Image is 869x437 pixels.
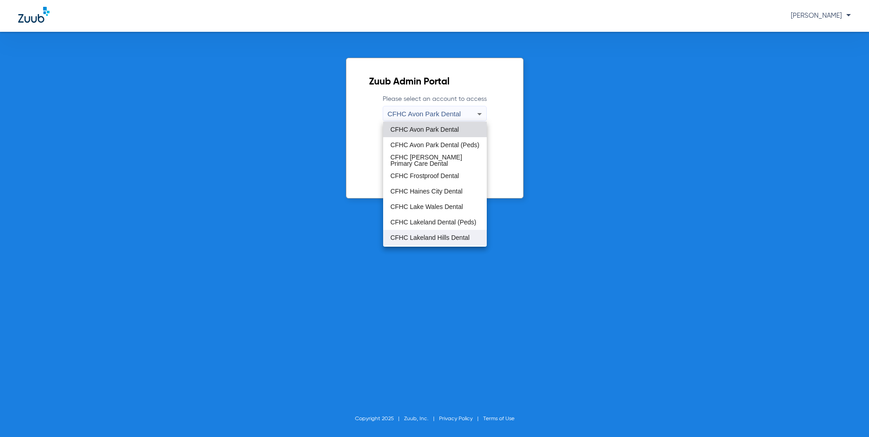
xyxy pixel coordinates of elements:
[390,219,476,225] span: CFHC Lakeland Dental (Peds)
[390,204,463,210] span: CFHC Lake Wales Dental
[390,234,469,241] span: CFHC Lakeland Hills Dental
[390,173,459,179] span: CFHC Frostproof Dental
[390,142,479,148] span: CFHC Avon Park Dental (Peds)
[390,188,463,194] span: CFHC Haines City Dental
[390,154,479,167] span: CFHC [PERSON_NAME] Primary Care Dental
[390,126,459,133] span: CFHC Avon Park Dental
